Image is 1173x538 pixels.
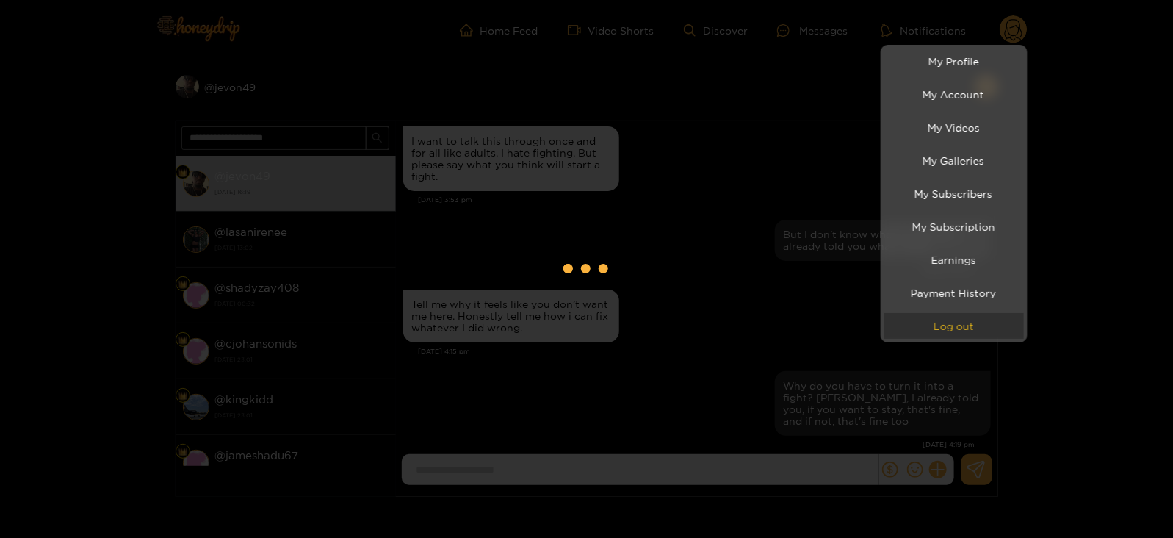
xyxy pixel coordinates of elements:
[884,82,1024,107] a: My Account
[884,280,1024,306] a: Payment History
[884,148,1024,173] a: My Galleries
[884,181,1024,207] a: My Subscribers
[884,49,1024,74] a: My Profile
[884,247,1024,273] a: Earnings
[884,313,1024,339] button: Log out
[884,214,1024,240] a: My Subscription
[884,115,1024,140] a: My Videos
